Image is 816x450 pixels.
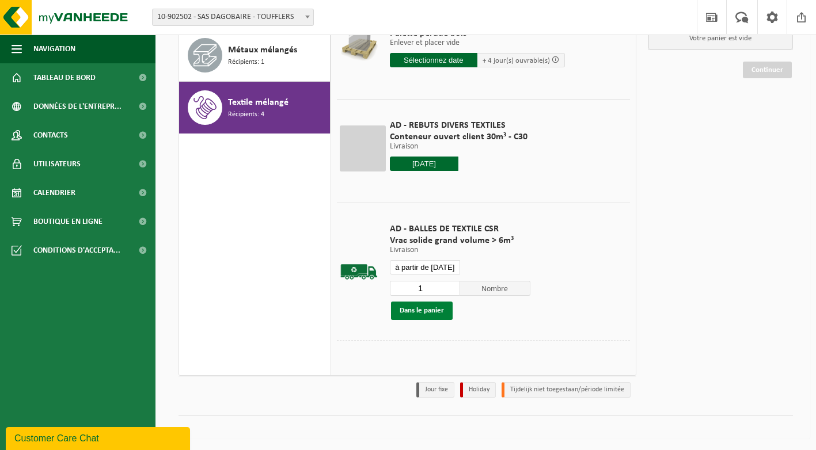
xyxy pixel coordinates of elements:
span: Récipients: 1 [228,57,264,68]
span: Tableau de bord [33,63,96,92]
input: Sélectionnez date [390,53,477,67]
li: Jour fixe [416,382,454,398]
p: Votre panier est vide [648,28,792,49]
p: Livraison [390,246,530,254]
span: Conteneur ouvert client 30m³ - C30 [390,131,527,143]
span: Vrac solide grand volume > 6m³ [390,235,530,246]
iframe: chat widget [6,425,192,450]
span: Récipients: 4 [228,109,264,120]
span: 10-902502 - SAS DAGOBAIRE - TOUFFLERS [153,9,313,25]
span: Données de l'entrepr... [33,92,122,121]
p: Enlever et placer vide [390,39,565,47]
span: Conditions d'accepta... [33,236,120,265]
span: Boutique en ligne [33,207,103,236]
span: Contacts [33,121,68,150]
span: Nombre [460,281,530,296]
input: Sélectionnez date [390,260,460,274]
li: Holiday [460,382,496,398]
input: Sélectionnez date [390,157,459,171]
button: Dans le panier [391,302,453,320]
span: AD - REBUTS DIVERS TEXTILES [390,120,527,131]
span: 10-902502 - SAS DAGOBAIRE - TOUFFLERS [152,9,314,26]
p: Livraison [390,143,527,151]
span: + 4 jour(s) ouvrable(s) [483,57,550,64]
span: Métaux mélangés [228,43,297,57]
span: AD - BALLES DE TEXTILE CSR [390,223,530,235]
span: Navigation [33,35,75,63]
button: Métaux mélangés Récipients: 1 [179,29,331,82]
a: Continuer [743,62,792,78]
button: Textile mélangé Récipients: 4 [179,82,331,134]
span: Textile mélangé [228,96,289,109]
span: Calendrier [33,178,75,207]
li: Tijdelijk niet toegestaan/période limitée [502,382,631,398]
span: Utilisateurs [33,150,81,178]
